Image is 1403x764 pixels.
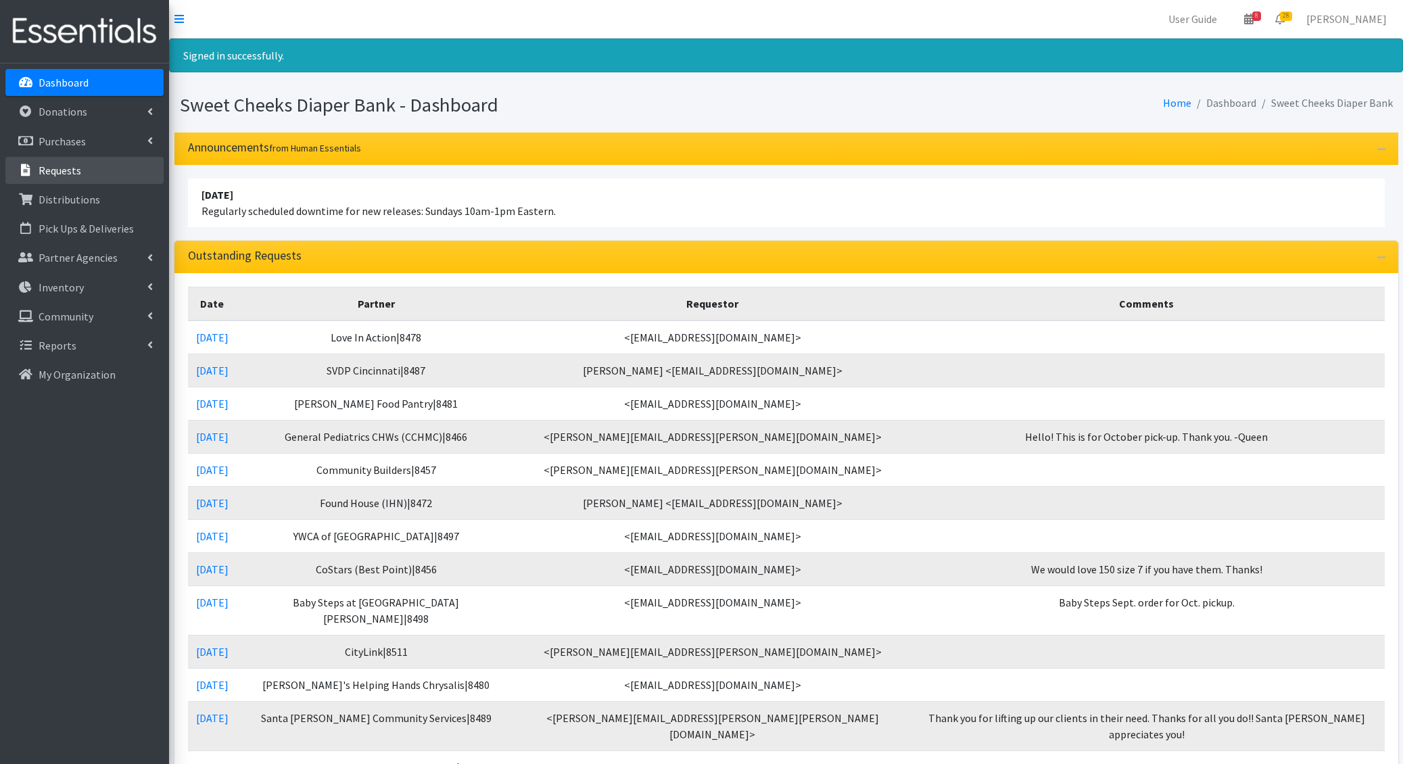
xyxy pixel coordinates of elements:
[1295,5,1398,32] a: [PERSON_NAME]
[5,186,164,213] a: Distributions
[39,164,81,177] p: Requests
[909,586,1384,635] td: Baby Steps Sept. order for Oct. pickup.
[516,320,909,354] td: <[EMAIL_ADDRESS][DOMAIN_NAME]>
[5,69,164,96] a: Dashboard
[237,387,517,420] td: [PERSON_NAME] Food Pantry|8481
[5,98,164,125] a: Donations
[196,463,229,477] a: [DATE]
[5,9,164,54] img: HumanEssentials
[1280,11,1292,21] span: 28
[237,701,517,750] td: Santa [PERSON_NAME] Community Services|8489
[237,519,517,552] td: YWCA of [GEOGRAPHIC_DATA]|8497
[39,251,118,264] p: Partner Agencies
[39,339,76,352] p: Reports
[196,711,229,725] a: [DATE]
[1233,5,1264,32] a: 8
[196,364,229,377] a: [DATE]
[188,287,237,320] th: Date
[5,128,164,155] a: Purchases
[269,142,361,154] small: from Human Essentials
[201,188,233,201] strong: [DATE]
[1264,5,1295,32] a: 28
[39,193,100,206] p: Distributions
[1256,93,1393,113] li: Sweet Cheeks Diaper Bank
[39,310,93,323] p: Community
[1252,11,1261,21] span: 8
[237,552,517,586] td: CoStars (Best Point)|8456
[5,215,164,242] a: Pick Ups & Deliveries
[516,287,909,320] th: Requestor
[237,320,517,354] td: Love In Action|8478
[516,552,909,586] td: <[EMAIL_ADDRESS][DOMAIN_NAME]>
[5,361,164,388] a: My Organization
[516,668,909,701] td: <[EMAIL_ADDRESS][DOMAIN_NAME]>
[5,274,164,301] a: Inventory
[196,678,229,692] a: [DATE]
[516,453,909,486] td: <[PERSON_NAME][EMAIL_ADDRESS][PERSON_NAME][DOMAIN_NAME]>
[909,420,1384,453] td: Hello! This is for October pick-up. Thank you. -Queen
[196,529,229,543] a: [DATE]
[196,331,229,344] a: [DATE]
[39,76,89,89] p: Dashboard
[5,332,164,359] a: Reports
[180,93,782,117] h1: Sweet Cheeks Diaper Bank - Dashboard
[516,420,909,453] td: <[PERSON_NAME][EMAIL_ADDRESS][PERSON_NAME][DOMAIN_NAME]>
[196,563,229,576] a: [DATE]
[196,430,229,444] a: [DATE]
[516,486,909,519] td: [PERSON_NAME] <[EMAIL_ADDRESS][DOMAIN_NAME]>
[516,354,909,387] td: [PERSON_NAME] <[EMAIL_ADDRESS][DOMAIN_NAME]>
[196,596,229,609] a: [DATE]
[39,281,84,294] p: Inventory
[196,496,229,510] a: [DATE]
[39,105,87,118] p: Donations
[39,222,134,235] p: Pick Ups & Deliveries
[909,552,1384,586] td: We would love 150 size 7 if you have them. Thanks!
[516,635,909,668] td: <[PERSON_NAME][EMAIL_ADDRESS][PERSON_NAME][DOMAIN_NAME]>
[516,519,909,552] td: <[EMAIL_ADDRESS][DOMAIN_NAME]>
[237,586,517,635] td: Baby Steps at [GEOGRAPHIC_DATA][PERSON_NAME]|8498
[196,397,229,410] a: [DATE]
[909,701,1384,750] td: Thank you for lifting up our clients in their need. Thanks for all you do!! Santa [PERSON_NAME] a...
[516,586,909,635] td: <[EMAIL_ADDRESS][DOMAIN_NAME]>
[237,486,517,519] td: Found House (IHN)|8472
[188,249,302,263] h3: Outstanding Requests
[1158,5,1228,32] a: User Guide
[1191,93,1256,113] li: Dashboard
[169,39,1403,72] div: Signed in successfully.
[237,354,517,387] td: SVDP Cincinnati|8487
[188,141,361,155] h3: Announcements
[196,645,229,659] a: [DATE]
[237,420,517,453] td: General Pediatrics CHWs (CCHMC)|8466
[516,701,909,750] td: <[PERSON_NAME][EMAIL_ADDRESS][PERSON_NAME][PERSON_NAME][DOMAIN_NAME]>
[237,287,517,320] th: Partner
[909,287,1384,320] th: Comments
[237,668,517,701] td: [PERSON_NAME]'s Helping Hands Chrysalis|8480
[5,303,164,330] a: Community
[39,368,116,381] p: My Organization
[5,157,164,184] a: Requests
[237,635,517,668] td: CityLink|8511
[5,244,164,271] a: Partner Agencies
[39,135,86,148] p: Purchases
[188,178,1385,227] li: Regularly scheduled downtime for new releases: Sundays 10am-1pm Eastern.
[1163,96,1191,110] a: Home
[516,387,909,420] td: <[EMAIL_ADDRESS][DOMAIN_NAME]>
[237,453,517,486] td: Community Builders|8457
